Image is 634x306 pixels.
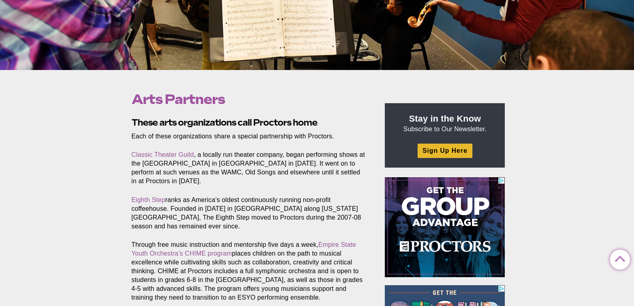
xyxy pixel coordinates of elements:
p: Subscribe to Our Newsletter. [394,113,495,134]
a: Back to Top [610,250,626,266]
p: , a locally run theater company, began performing shows at the [GEOGRAPHIC_DATA] in [GEOGRAPHIC_D... [132,150,367,186]
a: Sign Up Here [418,144,472,158]
p: ranks as America’s oldest continuously running non-profit coffeehouse. Founded in [DATE] in [GEOG... [132,196,367,231]
a: Eighth Step [132,196,166,203]
h1: Arts Partners [132,92,367,107]
a: Classic Theater Guild [132,151,194,158]
p: Each of these organizations share a special partnership with Proctors. [132,132,367,141]
iframe: Advertisement [385,177,505,277]
strong: Stay in the Know [409,114,481,124]
a: Empire State Youth Orchestra’s CHIME program [132,241,356,257]
p: Through free music instruction and mentorship five days a week, places children on the path to mu... [132,240,367,302]
h2: These arts organizations call Proctors home [132,116,367,129]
